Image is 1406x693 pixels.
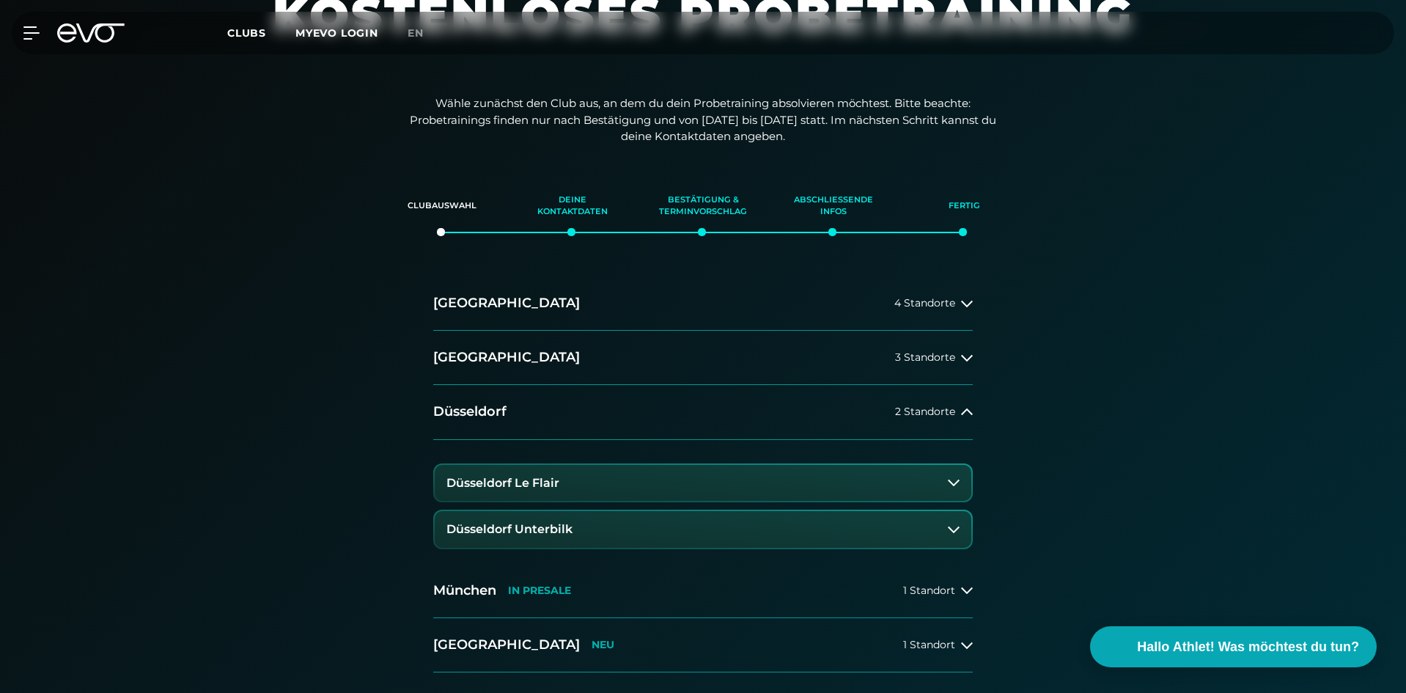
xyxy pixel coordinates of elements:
h3: Düsseldorf Le Flair [446,477,559,490]
button: Düsseldorf Le Flair [435,465,971,502]
h2: München [433,582,496,600]
span: en [408,26,424,40]
span: Clubs [227,26,266,40]
div: Deine Kontaktdaten [526,186,619,226]
div: Abschließende Infos [787,186,880,226]
button: Düsseldorf Unterbilk [435,511,971,548]
span: 2 Standorte [895,406,955,417]
span: 1 Standort [903,639,955,650]
h2: [GEOGRAPHIC_DATA] [433,636,580,654]
h3: Düsseldorf Unterbilk [446,523,573,536]
button: [GEOGRAPHIC_DATA]3 Standorte [433,331,973,385]
h2: [GEOGRAPHIC_DATA] [433,294,580,312]
button: MünchenIN PRESALE1 Standort [433,564,973,618]
span: 1 Standort [903,585,955,596]
p: NEU [592,639,614,651]
span: Hallo Athlet! Was möchtest du tun? [1137,637,1359,657]
button: Hallo Athlet! Was möchtest du tun? [1090,626,1377,667]
p: IN PRESALE [508,584,571,597]
a: en [408,25,441,42]
p: Wähle zunächst den Club aus, an dem du dein Probetraining absolvieren möchtest. Bitte beachte: Pr... [410,95,996,145]
div: Bestätigung & Terminvorschlag [656,186,750,226]
button: [GEOGRAPHIC_DATA]NEU1 Standort [433,618,973,672]
span: 4 Standorte [894,298,955,309]
button: Düsseldorf2 Standorte [433,385,973,439]
div: Clubauswahl [395,186,489,226]
h2: Düsseldorf [433,403,507,421]
button: [GEOGRAPHIC_DATA]4 Standorte [433,276,973,331]
a: MYEVO LOGIN [295,26,378,40]
a: Clubs [227,26,295,40]
span: 3 Standorte [895,352,955,363]
h2: [GEOGRAPHIC_DATA] [433,348,580,367]
div: Fertig [917,186,1011,226]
